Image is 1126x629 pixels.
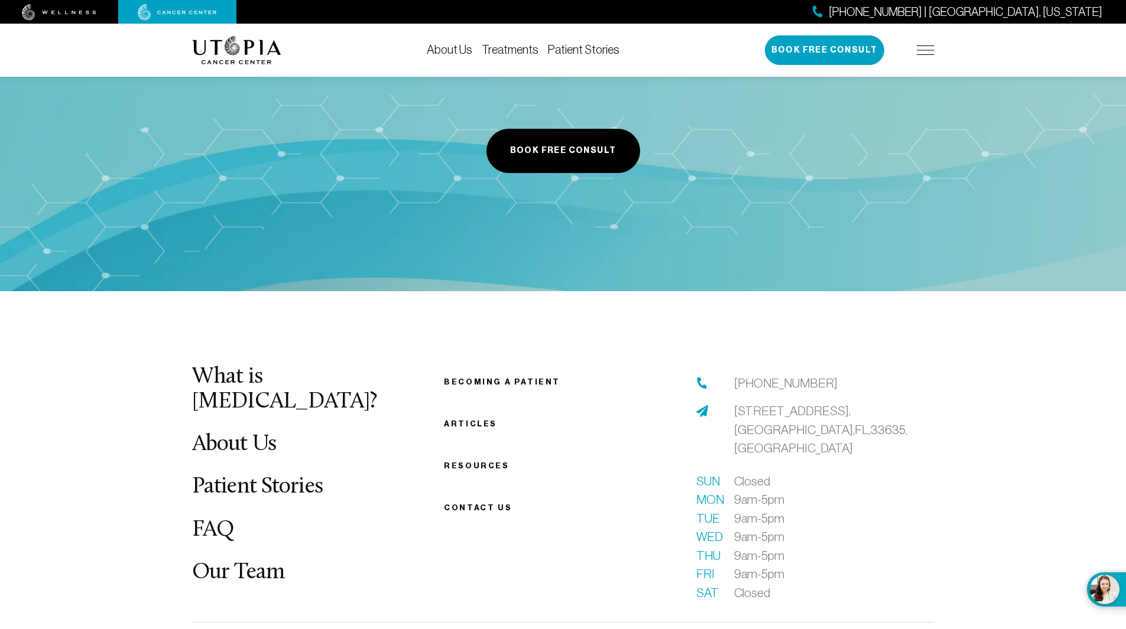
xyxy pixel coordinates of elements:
span: Mon [696,490,720,509]
span: Contact us [444,503,512,512]
img: phone [696,377,708,389]
a: [STREET_ADDRESS],[GEOGRAPHIC_DATA],FL,33635,[GEOGRAPHIC_DATA] [734,402,934,458]
span: 9am-5pm [734,565,784,584]
a: [PHONE_NUMBER] | [GEOGRAPHIC_DATA], [US_STATE] [813,4,1102,21]
img: wellness [22,4,96,21]
a: Our Team [192,561,285,584]
span: 9am-5pm [734,509,784,528]
span: 9am-5pm [734,546,784,565]
span: [PHONE_NUMBER] | [GEOGRAPHIC_DATA], [US_STATE] [829,4,1102,21]
span: Sat [696,584,720,602]
a: Resources [444,461,509,470]
a: [PHONE_NUMBER] [734,374,838,393]
a: Becoming a patient [444,377,560,386]
button: Book Free Consult [486,129,640,173]
span: Fri [696,565,720,584]
a: About Us [192,433,277,456]
a: What is [MEDICAL_DATA]? [192,366,377,413]
a: Patient Stories [548,43,619,56]
a: Treatments [482,43,538,56]
span: Closed [734,472,770,491]
a: About Us [427,43,472,56]
img: address [696,405,708,417]
a: Articles [444,419,497,428]
span: 9am-5pm [734,490,784,509]
a: Patient Stories [192,475,323,498]
img: icon-hamburger [917,45,934,55]
span: Wed [696,527,720,546]
span: 9am-5pm [734,527,784,546]
img: logo [192,36,281,64]
span: [STREET_ADDRESS], [GEOGRAPHIC_DATA], FL, 33635, [GEOGRAPHIC_DATA] [734,404,907,455]
span: Thu [696,546,720,565]
span: Tue [696,509,720,528]
button: Book Free Consult [765,35,884,65]
a: FAQ [192,519,235,542]
span: Closed [734,584,770,602]
img: cancer center [138,4,217,21]
span: Sun [696,472,720,491]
